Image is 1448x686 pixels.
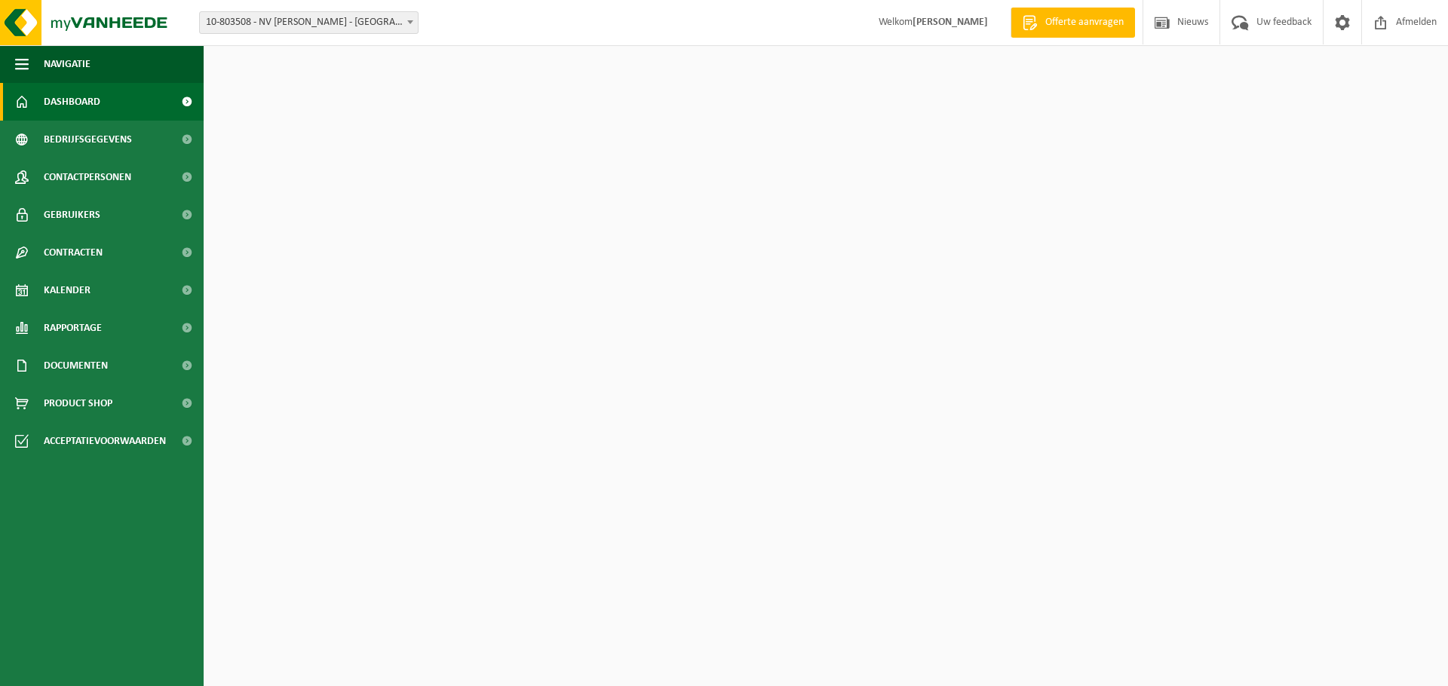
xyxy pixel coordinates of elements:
span: Dashboard [44,83,100,121]
span: 10-803508 - NV ANDRE DE WITTE - LOKEREN [200,12,418,33]
span: Documenten [44,347,108,384]
span: Product Shop [44,384,112,422]
span: Rapportage [44,309,102,347]
span: Bedrijfsgegevens [44,121,132,158]
a: Offerte aanvragen [1011,8,1135,38]
span: Gebruikers [44,196,100,234]
span: Contactpersonen [44,158,131,196]
span: Kalender [44,271,90,309]
span: Offerte aanvragen [1042,15,1127,30]
span: 10-803508 - NV ANDRE DE WITTE - LOKEREN [199,11,419,34]
strong: [PERSON_NAME] [913,17,988,28]
span: Contracten [44,234,103,271]
span: Navigatie [44,45,90,83]
span: Acceptatievoorwaarden [44,422,166,460]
